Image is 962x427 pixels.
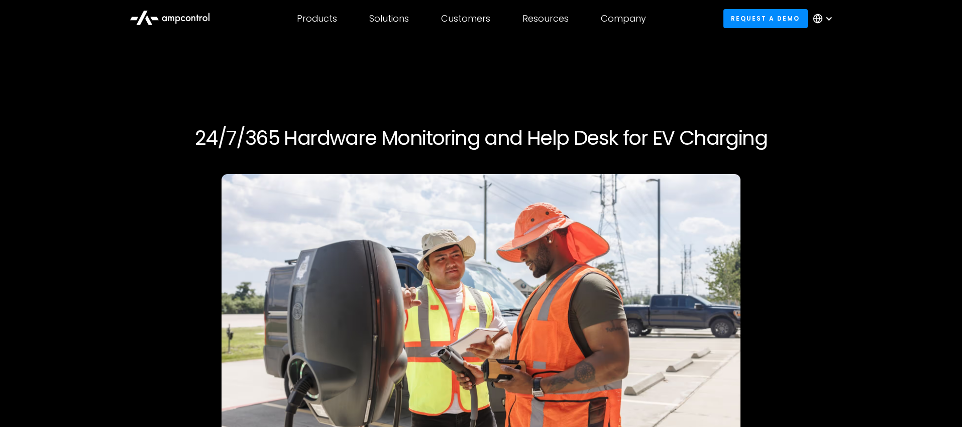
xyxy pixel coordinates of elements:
div: Company [601,13,646,24]
div: Solutions [369,13,409,24]
div: Products [297,13,337,24]
div: Customers [441,13,490,24]
a: Request a demo [723,9,808,28]
div: Resources [522,13,569,24]
h1: 24/7/365 Hardware Monitoring and Help Desk for EV Charging [176,126,787,150]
